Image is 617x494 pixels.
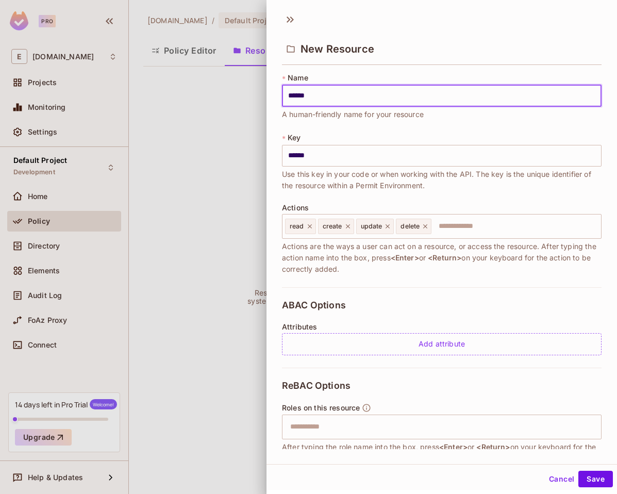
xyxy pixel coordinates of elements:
span: Roles on this resource [282,404,360,412]
div: update [356,219,394,234]
button: Save [578,471,613,487]
span: Actions [282,204,309,212]
div: Add attribute [282,333,602,355]
span: A human-friendly name for your resource [282,109,424,120]
span: New Resource [301,43,374,55]
div: read [285,219,316,234]
span: Name [288,74,308,82]
span: update [361,222,382,230]
span: Actions are the ways a user can act on a resource, or access the resource. After typing the actio... [282,241,602,275]
span: read [290,222,304,230]
span: ReBAC Options [282,381,351,391]
span: Key [288,134,301,142]
span: <Return> [428,253,461,262]
span: <Enter> [439,442,468,451]
button: Cancel [545,471,578,487]
span: create [323,222,342,230]
div: delete [396,219,431,234]
span: <Return> [476,442,510,451]
span: Use this key in your code or when working with the API. The key is the unique identifier of the r... [282,169,602,191]
span: delete [401,222,420,230]
span: <Enter> [391,253,419,262]
span: Attributes [282,323,318,331]
span: After typing the role name into the box, press or on your keyboard for the role to be correctly a... [282,441,602,464]
div: create [318,219,354,234]
span: ABAC Options [282,300,346,310]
